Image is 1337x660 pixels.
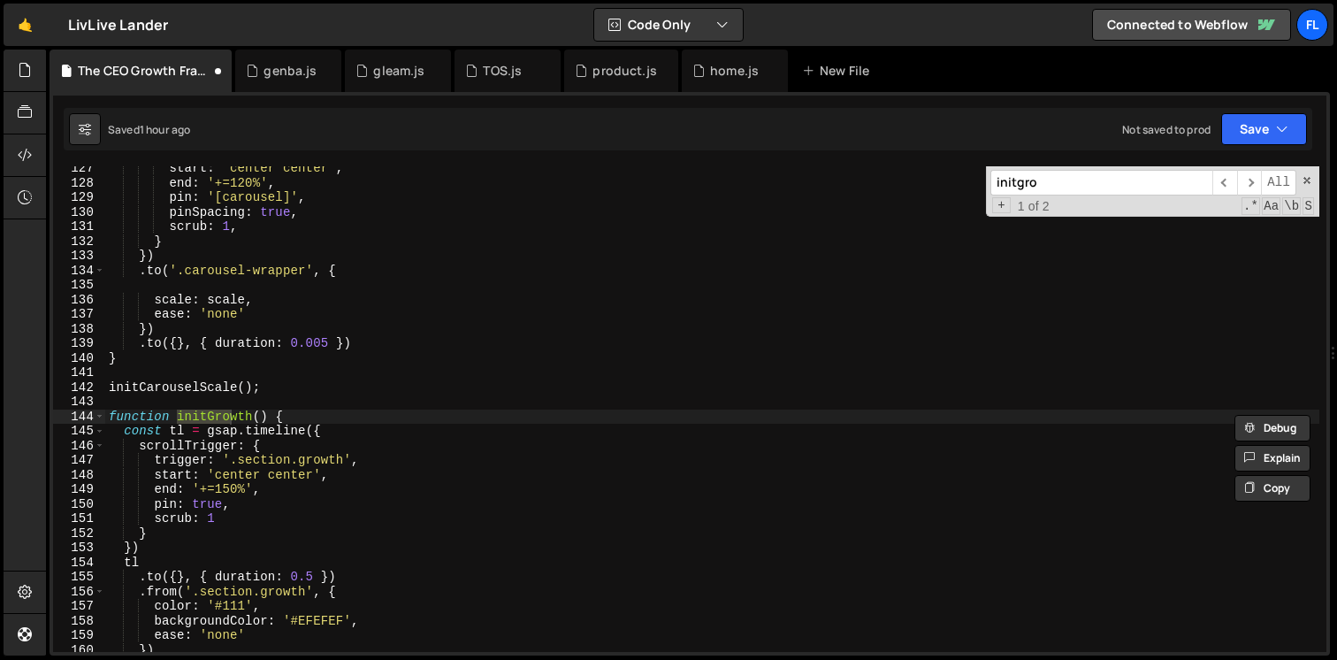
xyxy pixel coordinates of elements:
[53,410,105,425] div: 144
[53,614,105,629] div: 158
[594,9,743,41] button: Code Only
[53,585,105,600] div: 156
[483,62,522,80] div: TOS.js
[1234,475,1310,502] button: Copy
[1241,197,1260,215] span: RegExp Search
[68,14,168,35] div: LivLive Lander
[710,62,759,80] div: home.js
[53,628,105,643] div: 159
[53,351,105,366] div: 140
[53,599,105,614] div: 157
[1221,113,1307,145] button: Save
[990,170,1212,196] input: Search for
[53,190,105,205] div: 129
[53,205,105,220] div: 130
[373,62,424,80] div: gleam.js
[53,322,105,337] div: 138
[53,453,105,468] div: 147
[53,219,105,234] div: 131
[53,336,105,351] div: 139
[140,122,191,137] div: 1 hour ago
[53,570,105,585] div: 155
[53,424,105,439] div: 145
[53,307,105,322] div: 137
[53,511,105,526] div: 151
[53,541,105,556] div: 153
[53,526,105,541] div: 152
[1212,170,1237,196] span: ​
[53,234,105,249] div: 132
[1092,9,1291,41] a: Connected to Webflow
[53,176,105,191] div: 128
[264,62,317,80] div: genba.js
[592,62,657,80] div: product.js
[1303,197,1314,215] span: Search In Selection
[53,161,105,176] div: 127
[53,643,105,658] div: 160
[53,365,105,380] div: 141
[1122,122,1211,137] div: Not saved to prod
[78,62,210,80] div: The CEO Growth Framework.js
[53,497,105,512] div: 150
[53,468,105,483] div: 148
[53,264,105,279] div: 134
[992,197,1011,214] span: Toggle Replace mode
[1234,415,1310,441] button: Debug
[53,556,105,571] div: 154
[1237,170,1262,196] span: ​
[1262,197,1280,215] span: CaseSensitive Search
[53,293,105,308] div: 136
[53,395,105,410] div: 143
[4,4,47,46] a: 🤙
[1261,170,1296,196] span: Alt-Enter
[1011,199,1057,214] span: 1 of 2
[53,482,105,497] div: 149
[1296,9,1328,41] a: Fl
[1234,445,1310,472] button: Explain
[108,122,190,137] div: Saved
[53,380,105,395] div: 142
[53,249,105,264] div: 133
[53,278,105,293] div: 135
[53,439,105,454] div: 146
[1282,197,1301,215] span: Whole Word Search
[802,62,876,80] div: New File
